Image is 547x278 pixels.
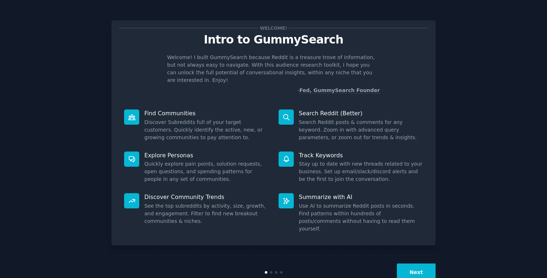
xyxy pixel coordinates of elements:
dd: Stay up to date with new threads related to your business. Set up email/slack/discord alerts and ... [299,160,423,183]
dd: Discover Subreddits full of your target customers. Quickly identify the active, new, or growing c... [144,119,268,141]
span: Welcome! [259,24,288,32]
p: Track Keywords [299,152,423,159]
p: Welcome! I built GummySearch because Reddit is a treasure trove of information, but not always ea... [167,54,380,84]
p: Find Communities [144,109,268,117]
dd: Search Reddit posts & comments for any keyword. Zoom in with advanced query parameters, or zoom o... [299,119,423,141]
p: Intro to GummySearch [119,33,428,46]
div: - [297,87,380,94]
p: Summarize with AI [299,193,423,201]
p: Explore Personas [144,152,268,159]
dd: See the top subreddits by activity, size, growth, and engagement. Filter to find new breakout com... [144,202,268,225]
p: Search Reddit (Better) [299,109,423,117]
p: Discover Community Trends [144,193,268,201]
dd: Quickly explore pain points, solution requests, open questions, and spending patterns for people ... [144,160,268,183]
a: Fed, GummySearch Founder [299,87,380,94]
dd: Use AI to summarize Reddit posts in seconds. Find patterns within hundreds of posts/comments with... [299,202,423,233]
